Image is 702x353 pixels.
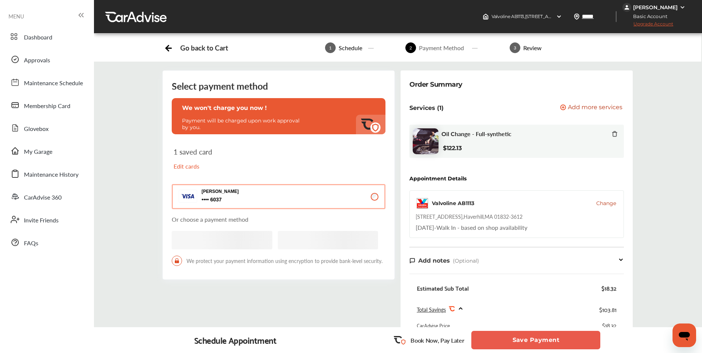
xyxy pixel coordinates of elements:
[174,162,275,170] p: Edit cards
[560,104,624,111] a: Add more services
[172,215,385,224] p: Or choose a payment method
[405,42,416,53] span: 2
[471,331,600,349] button: Save Payment
[574,14,580,20] img: location_vector.a44bc228.svg
[623,13,673,20] span: Basic Account
[596,200,616,207] button: Change
[336,44,365,52] div: Schedule
[24,101,70,111] span: Membership Card
[432,200,474,207] div: Valvoline AB1113
[416,197,429,210] img: logo-valvoline.png
[416,223,434,232] span: [DATE]
[560,104,622,111] button: Add more services
[622,3,631,12] img: jVpblrzwTbfkPYzPPzSLxeg0AAAAASUVORK5CYII=
[680,4,685,10] img: WGsFRI8htEPBVLJbROoPRyZpYNWhNONpIPPETTm6eUC0GeLEiAAAAAElFTkSuQmCC
[24,33,52,42] span: Dashboard
[601,284,617,292] div: $18.32
[556,14,562,20] img: header-down-arrow.9dd2ce7d.svg
[24,56,50,65] span: Approvals
[417,284,469,292] div: Estimated Sub Total
[602,322,617,329] div: $18.32
[7,96,87,115] a: Membership Card
[182,104,375,111] p: We won't charge you now !
[24,239,38,248] span: FAQs
[194,335,277,345] div: Schedule Appointment
[172,80,385,92] div: Select payment method
[409,257,415,264] img: note-icon.db9493fa.svg
[616,11,617,22] img: header-divider.bc55588e.svg
[411,336,464,345] p: Book Now, Pay Later
[416,213,523,220] div: [STREET_ADDRESS] , Haverhill , MA 01832-3612
[7,210,87,229] a: Invite Friends
[418,257,450,264] span: Add notes
[409,176,467,181] div: Appointment Details
[7,141,87,160] a: My Garage
[409,79,462,90] div: Order Summary
[409,104,444,111] p: Services (1)
[633,4,678,11] div: [PERSON_NAME]
[325,42,336,53] span: 1
[510,42,520,53] span: 3
[7,118,87,138] a: Glovebox
[7,50,87,69] a: Approvals
[416,223,527,232] div: Walk In - based on shop availability
[441,130,511,137] span: Oil Change - Full-synthetic
[453,257,479,264] span: (Optional)
[673,323,696,347] iframe: Button to launch messaging window
[568,104,622,111] span: Add more services
[182,117,304,131] p: Payment will be charged upon work approval by you.
[434,223,436,232] span: -
[417,306,446,313] span: Total Savings
[202,196,209,203] p: 6037
[7,187,87,206] a: CarAdvise 360
[483,14,489,20] img: header-home-logo.8d720a4f.svg
[172,256,182,266] img: LockIcon.bb451512.svg
[8,13,24,19] span: MENU
[24,124,49,134] span: Glovebox
[492,14,619,19] span: Valvoline AB1113 , [STREET_ADDRESS] Haverhill , MA 01832-3612
[413,128,439,154] img: oil-change-thumb.jpg
[24,216,59,225] span: Invite Friends
[7,164,87,183] a: Maintenance History
[174,148,275,176] div: 1 saved card
[7,27,87,46] a: Dashboard
[24,170,78,180] span: Maintenance History
[172,184,385,209] button: [PERSON_NAME] 6037 6037
[24,193,62,203] span: CarAdvise 360
[7,233,87,252] a: FAQs
[202,196,275,203] span: 6037
[443,145,462,152] b: $122.13
[417,322,450,329] div: CarAdvise Price
[24,147,52,157] span: My Garage
[416,44,467,52] div: Payment Method
[202,189,275,194] p: [PERSON_NAME]
[24,79,83,88] span: Maintenance Schedule
[622,21,673,30] span: Upgrade Account
[180,44,228,52] div: Go back to Cart
[599,304,617,314] div: $103.81
[7,73,87,92] a: Maintenance Schedule
[172,256,385,266] span: We protect your payment information using encryption to provide bank-level security.
[520,44,545,52] div: Review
